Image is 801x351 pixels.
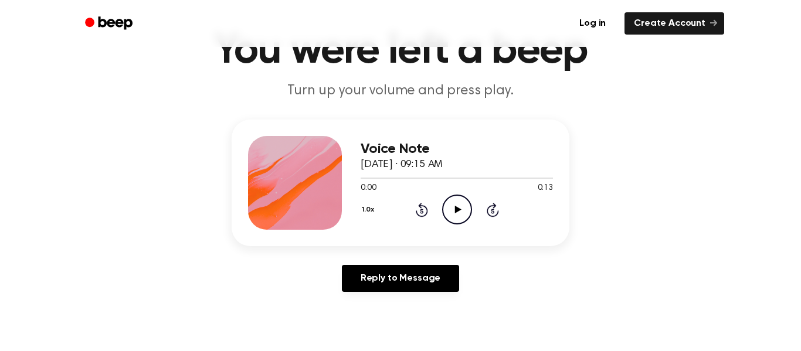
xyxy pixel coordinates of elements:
[361,200,378,220] button: 1.0x
[342,265,459,292] a: Reply to Message
[175,81,626,101] p: Turn up your volume and press play.
[538,182,553,195] span: 0:13
[77,12,143,35] a: Beep
[361,159,443,170] span: [DATE] · 09:15 AM
[100,30,701,72] h1: You were left a beep
[568,10,617,37] a: Log in
[361,141,553,157] h3: Voice Note
[361,182,376,195] span: 0:00
[624,12,724,35] a: Create Account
